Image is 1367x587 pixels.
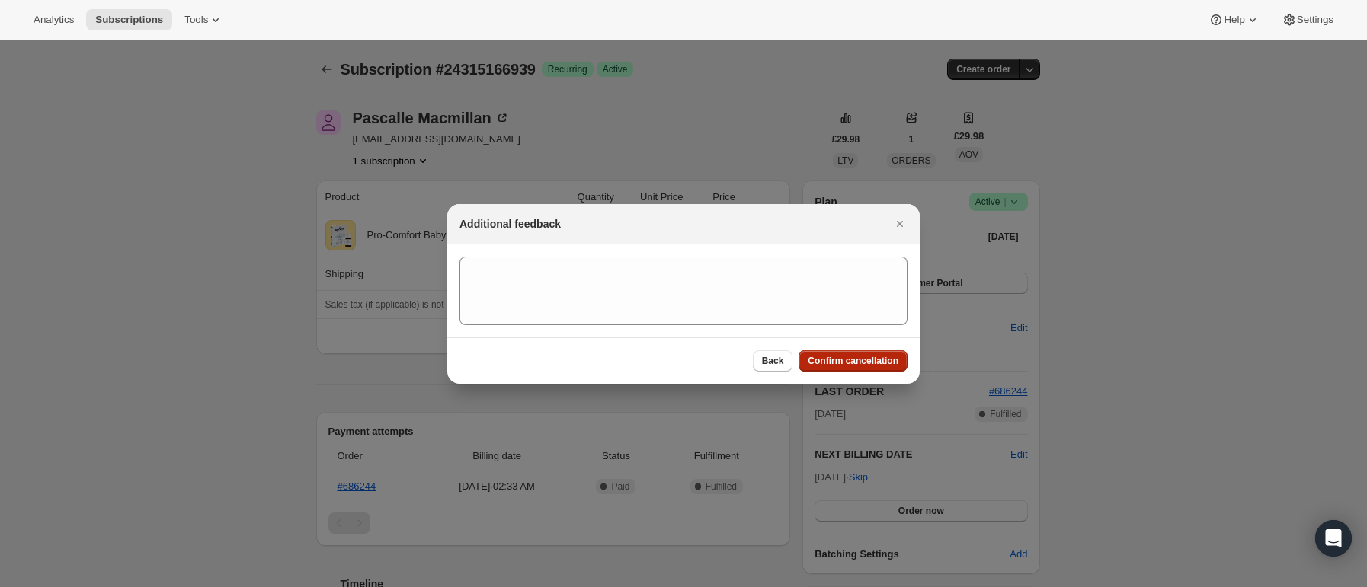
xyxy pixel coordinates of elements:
[184,14,208,26] span: Tools
[1199,9,1269,30] button: Help
[95,14,163,26] span: Subscriptions
[1273,9,1343,30] button: Settings
[1297,14,1333,26] span: Settings
[762,355,784,367] span: Back
[1224,14,1244,26] span: Help
[459,216,561,231] h2: Additional feedback
[1315,520,1352,557] div: Open Intercom Messenger
[34,14,74,26] span: Analytics
[799,350,908,372] button: Confirm cancellation
[808,355,898,367] span: Confirm cancellation
[86,9,172,30] button: Subscriptions
[24,9,83,30] button: Analytics
[175,9,232,30] button: Tools
[753,350,793,372] button: Back
[889,213,911,234] button: Close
